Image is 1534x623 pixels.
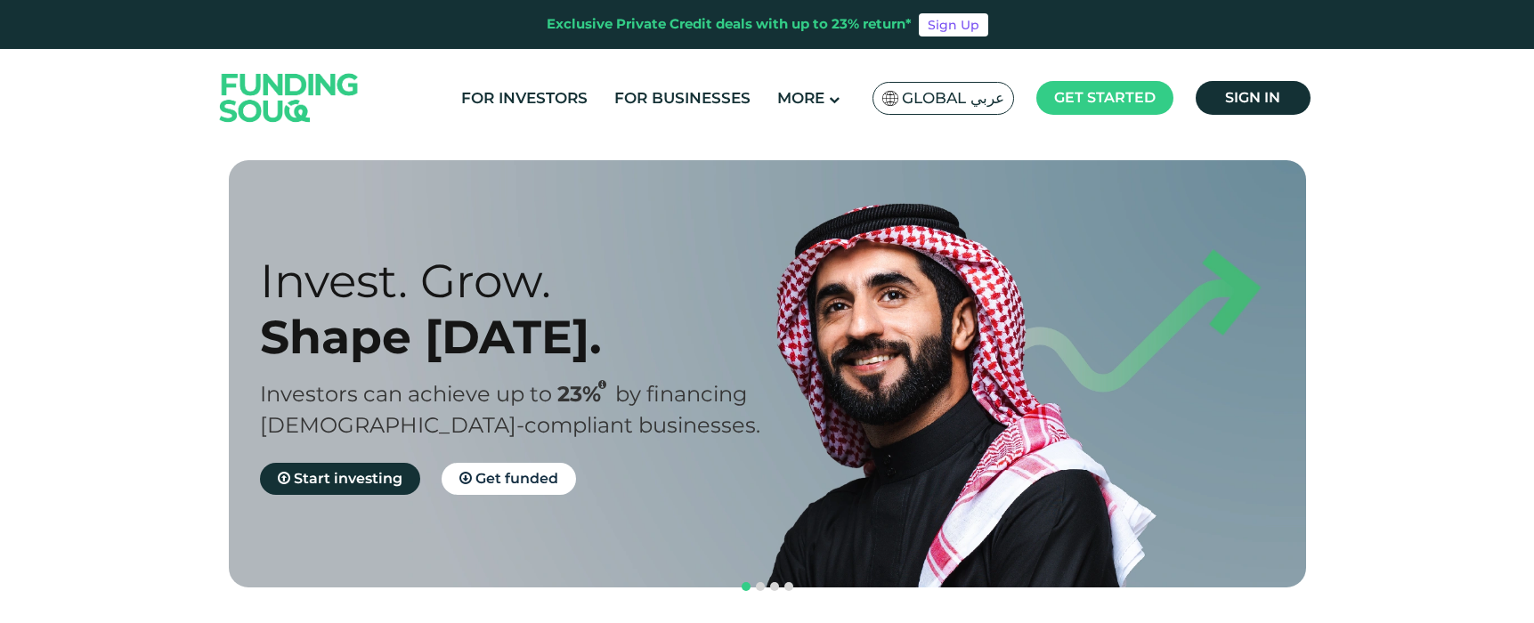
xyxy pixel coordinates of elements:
[777,89,824,107] span: More
[902,88,1004,109] span: Global عربي
[457,84,592,113] a: For Investors
[753,579,767,594] button: navigation
[260,381,552,407] span: Investors can achieve up to
[782,579,796,594] button: navigation
[202,53,377,142] img: Logo
[882,91,898,106] img: SA Flag
[739,579,753,594] button: navigation
[598,380,606,390] i: 23% IRR (expected) ~ 15% Net yield (expected)
[260,309,799,365] div: Shape [DATE].
[294,470,402,487] span: Start investing
[767,579,782,594] button: navigation
[1225,89,1280,106] span: Sign in
[919,13,988,36] a: Sign Up
[260,463,420,495] a: Start investing
[475,470,558,487] span: Get funded
[610,84,755,113] a: For Businesses
[1054,89,1156,106] span: Get started
[442,463,576,495] a: Get funded
[557,381,615,407] span: 23%
[1196,81,1311,115] a: Sign in
[260,253,799,309] div: Invest. Grow.
[547,14,912,35] div: Exclusive Private Credit deals with up to 23% return*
